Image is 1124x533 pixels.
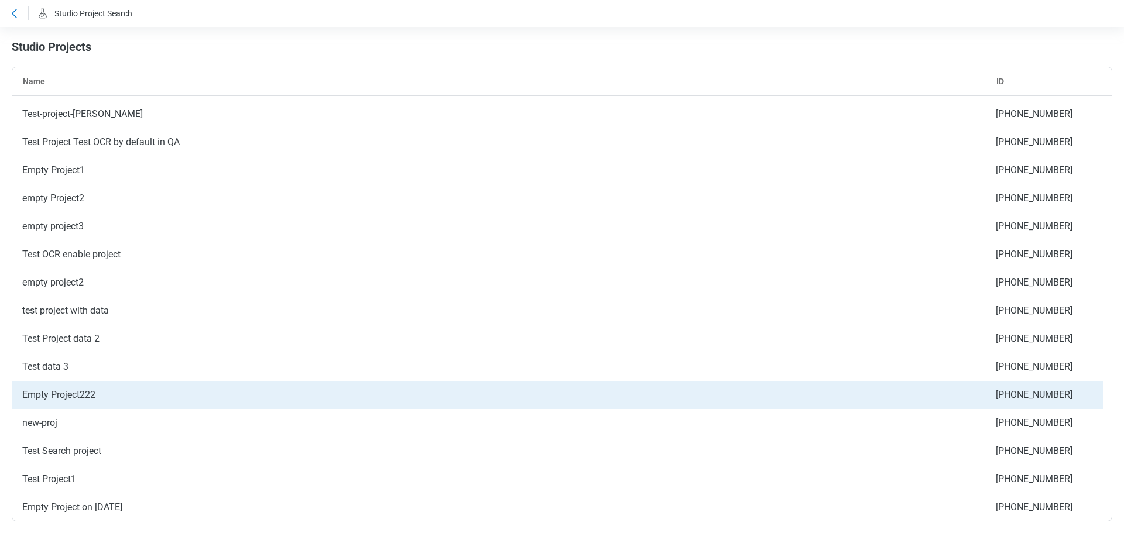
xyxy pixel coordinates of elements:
div: [PHONE_NUMBER] [986,353,1103,381]
div: [PHONE_NUMBER] [986,269,1103,297]
div: Empty Project1 [12,156,986,184]
div: [PHONE_NUMBER] [986,184,1103,212]
div: new-proj [12,409,986,437]
div: [PHONE_NUMBER] [986,409,1103,437]
div: [PHONE_NUMBER] [986,212,1103,240]
div: Test data 3 [12,353,986,381]
div: empty project3 [12,212,986,240]
div: Test-project-[PERSON_NAME] [12,100,986,128]
span: ID [996,77,1004,86]
div: [PHONE_NUMBER] [986,465,1103,493]
div: [PHONE_NUMBER] [986,128,1103,156]
div: empty Project2 [12,184,986,212]
div: Empty Project222 [12,381,986,409]
div: Test Project Test OCR by default in QA [12,128,986,156]
div: [PHONE_NUMBER] [986,325,1103,353]
div: Test OCR enable project [12,240,986,269]
span: Name [23,77,45,86]
div: [PHONE_NUMBER] [986,297,1103,325]
div: Test Project1 [12,465,986,493]
div: test project with data [12,297,986,325]
span: Studio Project Search [54,9,132,18]
div: [PHONE_NUMBER] [986,493,1103,521]
div: [PHONE_NUMBER] [986,381,1103,409]
div: [PHONE_NUMBER] [986,437,1103,465]
span: Studio Projects [12,40,91,54]
div: empty project2 [12,269,986,297]
div: [PHONE_NUMBER] [986,156,1103,184]
div: [PHONE_NUMBER] [986,240,1103,269]
div: [PHONE_NUMBER] [986,100,1103,128]
div: Empty Project on [DATE] [12,493,986,521]
div: Test Search project [12,437,986,465]
div: Test Project data 2 [12,325,986,353]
